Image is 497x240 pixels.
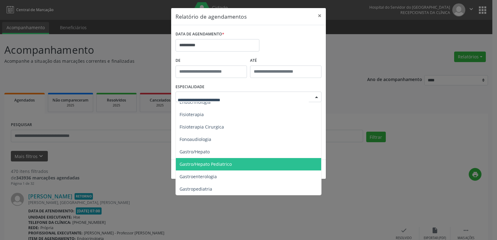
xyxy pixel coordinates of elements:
[176,82,204,92] label: ESPECIALIDADE
[180,186,212,192] span: Gastropediatria
[180,111,204,117] span: Fisioterapia
[176,12,247,20] h5: Relatório de agendamentos
[250,56,321,66] label: ATÉ
[180,136,211,142] span: Fonoaudiologia
[180,161,232,167] span: Gastro/Hepato Pediatrico
[180,174,217,179] span: Gastroenterologia
[176,56,247,66] label: De
[313,8,326,23] button: Close
[180,99,211,105] span: Endocrinologia
[180,149,210,155] span: Gastro/Hepato
[180,124,224,130] span: Fisioterapia Cirurgica
[176,29,224,39] label: DATA DE AGENDAMENTO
